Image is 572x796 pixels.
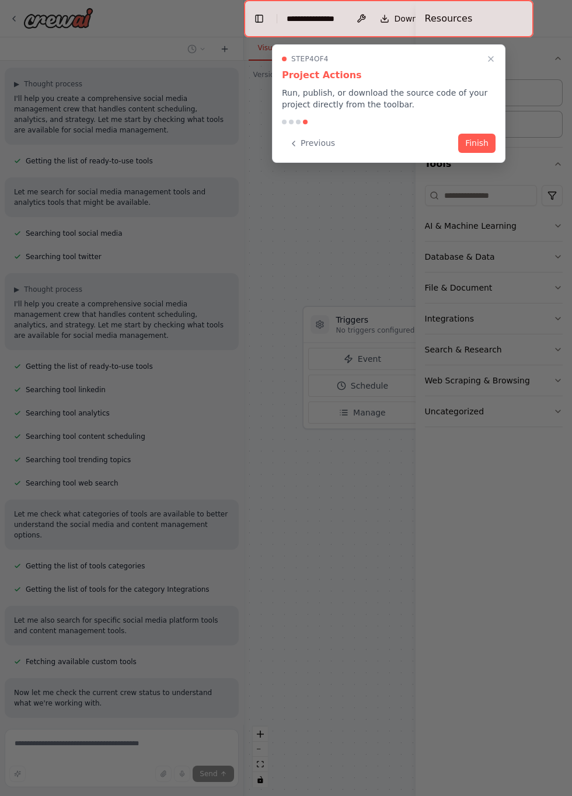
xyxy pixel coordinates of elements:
p: Run, publish, or download the source code of your project directly from the toolbar. [282,87,496,110]
button: Hide left sidebar [251,11,267,27]
button: Previous [282,134,342,153]
span: Step 4 of 4 [291,54,329,64]
button: Finish [458,134,496,153]
h3: Project Actions [282,68,496,82]
button: Close walkthrough [484,52,498,66]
